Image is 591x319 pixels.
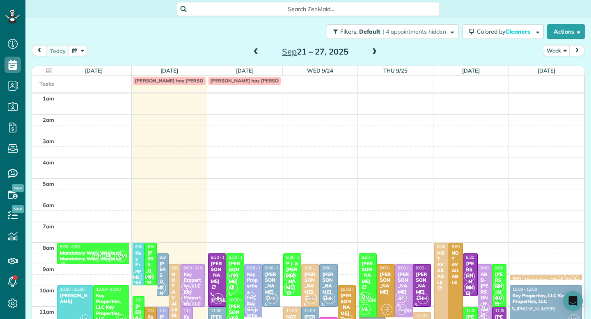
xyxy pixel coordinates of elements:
[451,244,471,249] span: 8:00 - 5:00
[183,271,202,307] div: Key Properties, LLC Key Properties, LLC
[416,313,438,319] span: 11:15 - 1:15
[306,293,317,304] span: RB
[481,265,503,271] span: 9:00 - 12:00
[396,292,407,303] span: SR
[43,180,54,187] span: 5am
[284,283,295,294] span: ML
[399,306,404,310] span: AC
[172,265,191,271] span: 9:00 - 5:00
[143,272,154,283] span: MM
[451,250,460,285] div: NOT AVAILABLE
[465,261,475,296] div: [PERSON_NAME]
[185,295,189,300] span: LC
[322,265,344,271] span: 9:00 - 11:00
[147,250,154,303] div: [PERSON_NAME]
[463,24,544,39] button: Colored byCleaners
[416,265,438,271] span: 9:00 - 11:00
[211,77,301,84] span: [PERSON_NAME] has [PERSON_NAME]
[227,271,238,282] span: MM
[466,255,488,260] span: 8:30 - 10:30
[39,308,54,315] span: 11am
[462,67,480,74] a: [DATE]
[104,251,115,262] span: ML
[397,271,410,295] div: [PERSON_NAME]
[569,45,585,56] button: next
[265,265,287,271] span: 9:00 - 11:00
[398,265,420,271] span: 9:00 - 11:30
[396,308,406,316] small: 2
[211,255,233,260] span: 8:30 - 11:00
[505,28,531,35] span: Cleaners
[12,205,24,213] span: New
[327,24,458,39] button: Filters: Default | 4 appointments hidden
[236,67,254,74] a: [DATE]
[385,306,389,310] span: LC
[477,28,533,35] span: Colored by
[512,293,580,305] div: Key Properties, LLC Key Properties, LLC
[481,305,486,309] span: AC
[159,261,166,314] div: [PERSON_NAME]
[383,67,408,74] a: Thu 9/25
[248,294,253,298] span: LC
[361,261,374,285] div: [PERSON_NAME]
[479,307,489,315] small: 2
[379,271,392,295] div: [PERSON_NAME]
[43,244,54,251] span: 8am
[382,308,392,316] small: 2
[182,298,192,305] small: 2
[43,159,54,166] span: 4am
[362,255,384,260] span: 8:30 - 11:30
[43,223,54,230] span: 7am
[304,271,317,295] div: [PERSON_NAME]
[43,95,54,102] span: 1am
[247,265,269,271] span: 9:00 - 11:30
[380,265,402,271] span: 9:00 - 11:30
[341,287,365,292] span: 10:00 - 12:00
[60,244,80,249] span: 8:00 - 9:00
[417,293,428,304] span: HH
[43,202,54,208] span: 6am
[323,24,458,39] a: Filters: Default | 4 appointments hidden
[538,67,555,74] a: [DATE]
[147,308,170,313] span: 11:00 - 1:00
[85,67,103,74] a: [DATE]
[96,287,121,292] span: 10:00 - 12:00
[547,24,585,39] button: Actions
[60,293,91,305] div: [PERSON_NAME]
[182,286,192,294] small: 2
[383,28,446,35] span: | 4 appointments hidden
[415,271,428,295] div: [PERSON_NAME]
[543,45,570,56] button: Week
[284,271,295,282] span: MM
[265,271,278,295] div: [PERSON_NAME]
[43,266,54,272] span: 9am
[437,250,446,285] div: NOT AVAILABLE
[324,293,335,304] span: MK
[464,271,475,282] span: HH
[304,308,326,313] span: 11:00 - 1:00
[264,47,367,56] h2: 21 – 27, 2025
[135,77,225,84] span: [PERSON_NAME] has [PERSON_NAME]
[307,67,333,74] a: Wed 9/24
[437,244,457,249] span: 8:00 - 5:00
[155,283,166,294] span: MK
[245,296,256,304] small: 2
[286,308,308,313] span: 11:00 - 5:00
[229,255,251,260] span: 8:30 - 10:30
[229,297,254,303] span: 10:30 - 12:30
[135,297,160,303] span: 10:30 - 12:30
[32,45,47,56] button: prev
[183,308,206,313] span: 11:00 - 1:00
[43,138,54,144] span: 3am
[160,67,178,74] a: [DATE]
[60,250,127,262] div: Mandatory Work Weekend Mandatory Work Weekend
[322,271,335,295] div: [PERSON_NAME]
[340,28,357,35] span: Filters:
[39,287,54,294] span: 10am
[229,261,242,285] div: [PERSON_NAME]
[92,251,103,262] span: HH
[43,116,54,123] span: 2am
[116,251,127,262] span: MM
[493,281,504,292] span: ML
[267,293,278,304] span: MK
